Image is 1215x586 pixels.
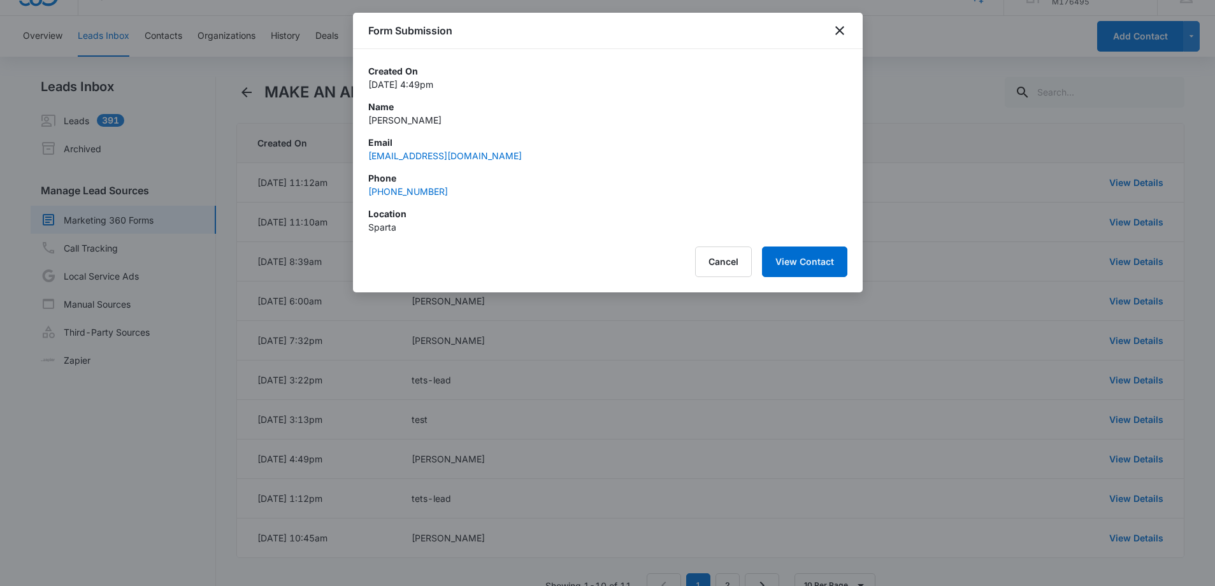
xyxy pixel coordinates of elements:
button: Cancel [695,247,752,277]
button: close [832,23,847,38]
button: View Contact [762,247,847,277]
p: Email [368,136,847,149]
p: [DATE] 4:49pm [368,78,847,91]
p: Created On [368,64,847,78]
p: [PERSON_NAME] [368,113,847,127]
p: Name [368,100,847,113]
p: Phone [368,171,847,185]
p: Location [368,207,847,220]
p: Sparta [368,220,847,234]
a: [EMAIL_ADDRESS][DOMAIN_NAME] [368,150,522,161]
a: [PHONE_NUMBER] [368,186,448,197]
h1: Form Submission [368,23,452,38]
